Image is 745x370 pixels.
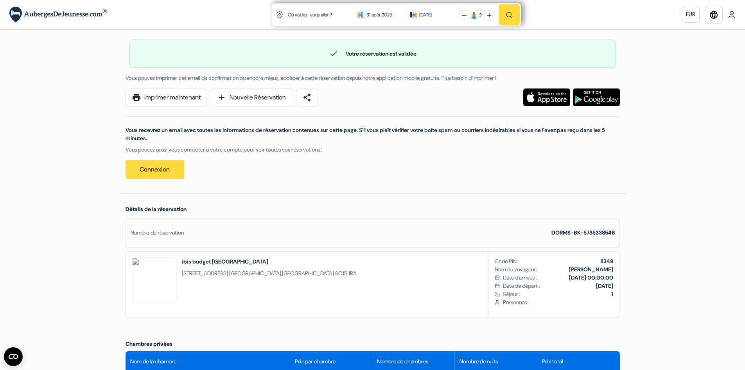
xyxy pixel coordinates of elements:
img: location icon [276,11,283,18]
i: language [709,10,718,20]
div: 2 [479,11,482,20]
span: [STREET_ADDRESS] [182,270,228,277]
img: User Icon [728,11,736,19]
span: Prix total [542,357,563,366]
span: Personnes [503,298,613,307]
b: 1 [611,291,613,298]
img: UjQJNwYwBT8HMgJh [132,258,176,302]
span: , [182,269,357,278]
img: Téléchargez l'application gratuite [523,88,570,106]
span: [GEOGRAPHIC_DATA] [282,270,334,277]
p: Vous recevrez un email avec toutes les informations de réservation contenues sur cette page. S'il... [126,126,620,143]
span: Séjour : [503,290,613,298]
a: share [296,88,318,106]
a: EUR [682,6,700,23]
span: add [217,93,226,102]
strong: DORMS-BK-5735338546 [551,229,615,236]
img: AubergesDeJeunesse.com [9,7,107,23]
b: [DATE] 00:00:00 [569,274,613,281]
span: Prix par chambre [295,357,336,366]
span: Date de départ : [503,282,540,290]
b: 8349 [600,258,613,265]
span: Chambres privées [126,340,172,347]
div: Votre réservation est validée [130,49,616,58]
span: Nom du voyageur: [495,265,537,274]
div: Numéro de réservation [131,229,184,237]
button: Ouvrir le widget CMP [4,347,23,366]
span: Nom de la chambre [130,357,176,366]
img: guest icon [470,12,478,19]
span: SO15 1RA [335,270,357,277]
p: Vous pouvez aussi vous connecter à votre compte pour voir toutes vos réservations : [126,146,620,154]
img: Téléchargez l'application gratuite [573,88,620,106]
a: addNouvelle Réservation [211,88,292,106]
div: 31 août 2025 [366,11,402,19]
img: calendarIcon icon [410,11,417,18]
span: Code PIN: [495,257,518,265]
a: language [705,6,723,24]
div: [DATE] [419,11,432,19]
span: Date d'arrivée : [503,274,537,282]
a: printImprimer maintenant [126,88,207,106]
span: share [302,93,312,102]
input: Ville, université ou logement [287,5,358,24]
h2: ibis budget [GEOGRAPHIC_DATA] [182,258,357,265]
span: [GEOGRAPHIC_DATA] [229,270,281,277]
img: calendarIcon icon [357,11,364,18]
span: Nombre de nuits [460,357,498,366]
span: print [132,93,141,102]
b: [PERSON_NAME] [569,266,613,273]
span: Détails de la réservation [126,206,187,213]
img: minus [462,13,467,18]
a: Connexion [126,160,184,179]
span: Nombre de chambres [377,357,428,366]
span: Vous pouvez imprimer cet email de confirmation ou encore mieux, accéder à cette réservation depui... [126,74,496,81]
span: check [329,49,338,58]
img: plus [487,13,492,18]
b: [DATE] [596,282,613,289]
